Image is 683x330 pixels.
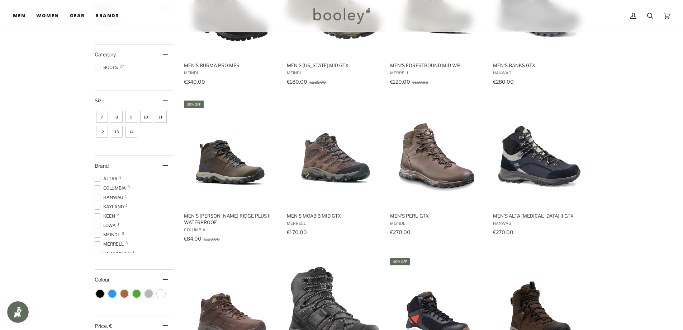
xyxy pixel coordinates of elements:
[95,185,128,191] span: Columbia
[390,213,483,219] span: Men's Peru GTX
[95,213,117,219] span: Keen
[184,227,277,232] span: Columbia
[95,241,126,247] span: Merrell
[96,126,108,138] span: Size: 12
[287,79,307,85] span: €180.00
[95,323,112,329] span: Price
[493,229,513,235] span: €270.00
[122,232,124,235] span: 3
[95,163,109,169] span: Brand
[125,111,137,123] span: Size: 9
[492,106,587,201] img: Hanwag Men's Alta Bunion II GTX Navy / Grey - Booley Galway
[119,176,121,179] span: 1
[36,12,59,19] span: Women
[183,99,278,244] a: Men's Newton Ridge Plus II Waterproof
[133,290,141,298] span: Colour: Green
[204,237,220,242] span: €120.00
[13,12,25,19] span: Men
[95,51,116,57] span: Category
[95,204,126,210] span: Kayland
[95,276,115,283] span: Colour
[120,290,128,298] span: Colour: Brown
[157,290,165,298] span: Colour: White
[390,229,411,235] span: €270.00
[95,12,119,19] span: Brands
[145,290,153,298] span: Colour: Grey
[155,111,167,123] span: Size: 11
[120,64,124,68] span: 27
[125,194,128,198] span: 5
[96,111,108,123] span: Size: 7
[493,70,586,75] span: Hanwag
[95,232,122,238] span: Meindl
[184,79,205,85] span: €340.00
[184,101,204,108] div: 30% off
[7,301,29,323] iframe: Button to open loyalty program pop-up
[184,70,277,75] span: Meindl
[287,62,380,69] span: Men's [US_STATE] Mid GTX
[70,12,85,19] span: Gear
[389,99,484,244] a: Men's Peru GTX
[183,106,278,201] img: Columbia Men's Newton Ridge Plus II Waterproof Cordovan / Squash - Booley Galway
[493,62,586,69] span: Men's Banks GTX
[390,221,483,226] span: Meindl
[184,213,277,226] span: Men's [PERSON_NAME] Ridge Plus II Waterproof
[140,111,152,123] span: Size: 10
[95,64,120,71] span: Boots
[133,250,134,254] span: 1
[390,70,483,75] span: Merrell
[310,5,373,26] img: Booley
[493,79,514,85] span: €280.00
[95,194,125,201] span: Hanwag
[492,99,587,244] a: Men's Alta Bunion II GTX
[287,221,380,226] span: Merrell
[287,213,380,219] span: Men's Moab 3 Mid GTX
[108,290,116,298] span: Colour: Blue
[184,236,201,242] span: €84.00
[95,97,104,103] span: Size
[117,213,119,217] span: 2
[493,213,586,219] span: Men's Alta [MEDICAL_DATA] II GTX
[390,258,410,265] div: 40% off
[287,70,380,75] span: Meindl
[493,221,586,226] span: Hanwag
[95,222,118,229] span: Lowa
[128,185,130,189] span: 3
[309,80,326,85] span: €225.00
[111,126,123,138] span: Size: 13
[96,290,104,298] span: Colour: Black
[184,62,277,69] span: Men's Burma PRO MFS
[107,323,112,329] span: , €
[390,62,483,69] span: Men's Forestbound Mid WP
[412,80,428,85] span: €160.00
[287,229,307,235] span: €170.00
[286,106,381,201] img: Merrell Men's Moab 3 Mid GTX Bracken - Booley Galway
[125,241,128,245] span: 3
[389,106,484,201] img: Meindl Men's Peru GTX Brown - Booley Galway
[125,126,137,138] span: Size: 14
[286,99,381,244] a: Men's Moab 3 Mid GTX
[390,79,410,85] span: €120.00
[95,250,133,257] span: On Running
[111,111,123,123] span: Size: 8
[126,204,128,207] span: 1
[118,222,119,226] span: 1
[95,176,120,182] span: Altra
